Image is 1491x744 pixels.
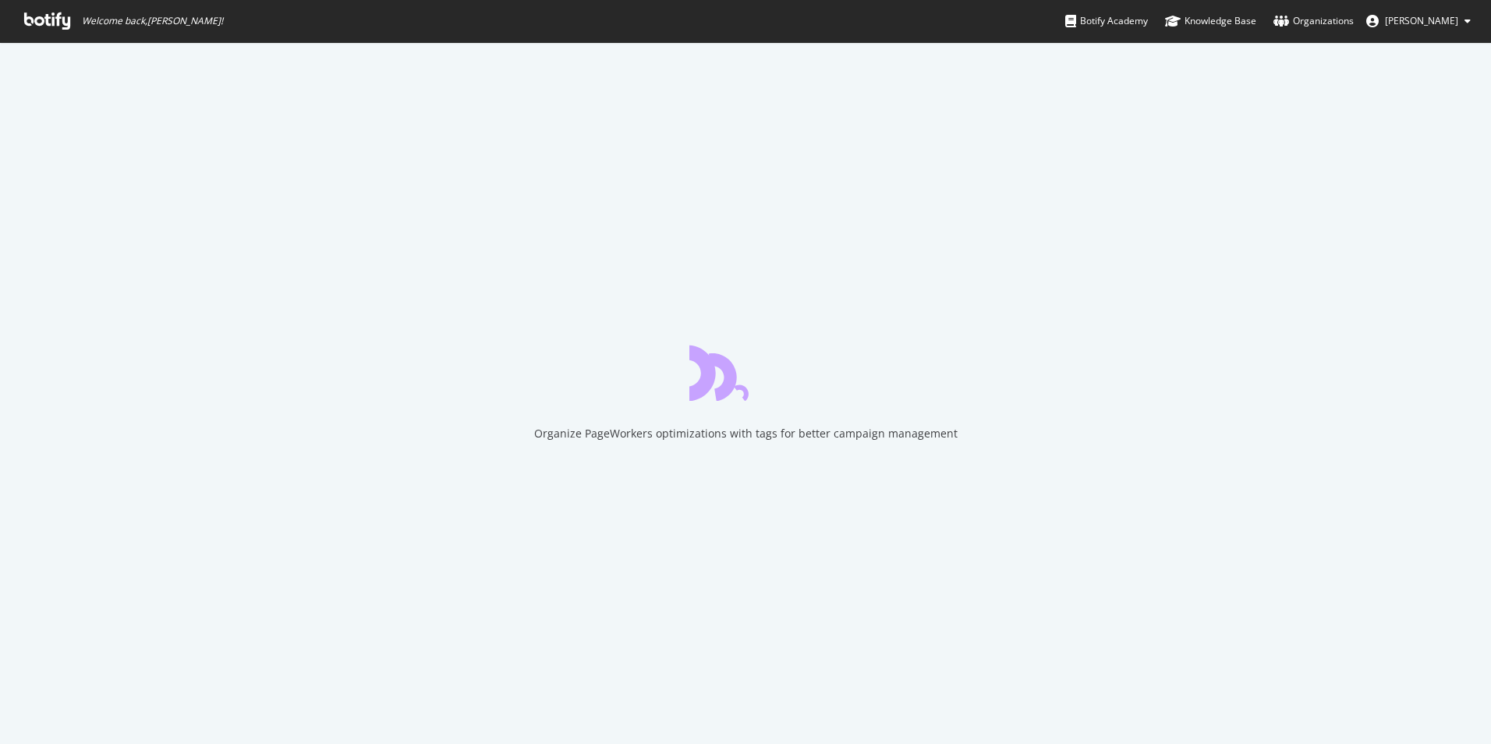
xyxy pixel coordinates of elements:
[534,426,958,441] div: Organize PageWorkers optimizations with tags for better campaign management
[1065,13,1148,29] div: Botify Academy
[82,15,223,27] span: Welcome back, [PERSON_NAME] !
[1354,9,1483,34] button: [PERSON_NAME]
[1273,13,1354,29] div: Organizations
[1165,13,1256,29] div: Knowledge Base
[1385,14,1458,27] span: John Cardinale
[689,345,802,401] div: animation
